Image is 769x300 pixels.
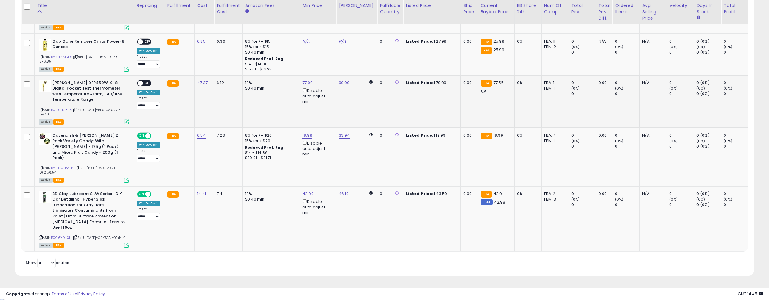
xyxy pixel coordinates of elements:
div: Title [37,2,131,9]
img: 31h7QtJbZLL._SL40_.jpg [39,191,51,203]
div: Avg Selling Price [642,2,664,21]
div: 0 [380,133,399,138]
a: N/A [302,38,310,44]
div: Fulfillment Cost [217,2,240,15]
small: FBA [481,80,492,87]
small: (0%) [696,86,705,91]
small: (0%) [724,44,732,49]
b: Listed Price: [406,38,433,44]
div: N/A [642,191,662,197]
a: 47.37 [197,80,208,86]
div: 0% [517,191,537,197]
div: 0 [380,191,399,197]
div: 0 [724,91,748,96]
div: 0 [724,80,748,86]
small: (0%) [615,139,623,143]
a: Privacy Policy [78,291,105,297]
span: 18.99 [493,132,503,138]
div: 0 (0%) [696,91,721,96]
i: Calculated using Dynamic Max Price. [369,191,373,195]
div: FBA: 11 [544,39,564,44]
small: (0%) [571,139,580,143]
div: 15% for > $15 [245,44,295,50]
div: $20.01 - $21.71 [245,155,295,161]
span: FBA [53,178,64,183]
div: Fulfillment [167,2,192,9]
div: Win BuyBox * [137,201,160,206]
div: 0 (0%) [696,202,721,207]
div: FBA: 1 [544,80,564,86]
span: All listings currently available for purchase on Amazon [39,243,53,248]
div: 0 [724,133,748,138]
div: Win BuyBox * [137,90,160,95]
div: Repricing [137,2,162,9]
span: ON [138,191,145,197]
div: Ship Price [463,2,475,15]
span: OFF [150,191,160,197]
span: | SKU: [DATE]-CRYSTAL-10x14.41 [73,235,125,240]
div: N/A [599,39,608,44]
small: (0%) [615,44,623,49]
div: 0 [615,39,639,44]
div: Disable auto adjust min [302,87,331,105]
span: OFF [143,39,153,44]
div: 7.23 [217,133,238,138]
div: $0.40 min [245,50,295,55]
a: B07NDZJ5F3 [51,55,72,60]
div: 0 [615,133,639,138]
a: 6.85 [197,38,205,44]
small: FBA [481,133,492,139]
div: 0% [517,39,537,44]
div: seller snap | | [6,291,105,297]
div: Total Rev. Diff. [599,2,610,21]
div: N/A [642,133,662,138]
small: (0%) [669,139,678,143]
div: $0.40 min [245,197,295,202]
b: [PERSON_NAME] DFP450W-0-8 Digital Pocket Test Thermometer with Temperature Alarm, -40/450 F Tempe... [52,80,126,104]
div: $14 - $14.86 [245,150,295,155]
span: OFF [143,80,153,86]
div: ASIN: [39,133,129,182]
span: FBA [53,67,64,72]
b: Cavendish & [PERSON_NAME] 2 Pack Variety Candy: Wild [PERSON_NAME] - 175g (1 Pack) and Mixed Frui... [52,133,126,162]
a: 6.54 [197,132,206,139]
div: 0 [615,144,639,149]
span: 42.9 [493,191,502,197]
div: BB Share 24h. [517,2,539,15]
div: 0 [724,144,748,149]
span: 25.99 [493,47,504,53]
i: Calculated using Dynamic Max Price. [369,133,373,137]
span: ON [138,133,145,138]
div: $15.01 - $16.28 [245,67,295,72]
div: 0 (0%) [696,144,721,149]
span: All listings currently available for purchase on Amazon [39,119,53,125]
div: $19.99 [406,133,456,138]
span: | SKU: [DATE]-HOMEDEPOT-15x6.85 [39,55,121,64]
div: 6.12 [217,80,238,86]
div: 8% for <= $20 [245,133,295,138]
div: Amazon Fees [245,2,297,9]
div: Fulfillable Quantity [380,2,401,15]
div: Min Price [302,2,334,9]
div: 0 (0%) [696,50,721,55]
div: FBM: 3 [544,197,564,202]
a: 46.10 [339,191,349,197]
div: 0.00 [463,39,473,44]
span: FBA [53,119,64,125]
div: FBM: 1 [544,138,564,144]
i: Calculated using Dynamic Max Price. [369,80,373,84]
div: 0 [571,91,596,96]
div: $43.50 [406,191,456,197]
div: Days In Stock [696,2,719,15]
div: 0 [571,39,596,44]
div: Cost [197,2,212,9]
span: 25.99 [493,38,504,44]
span: | SKU: [DATE]-RESTUARANT-5x47.37 [39,107,121,116]
b: Goo Gone Remover Citrus Power-8 Ounces [52,39,126,51]
div: Preset: [137,149,160,162]
a: B0C6XD1LXH [51,235,72,240]
div: 0 [380,39,399,44]
div: N/A [642,39,662,44]
div: Total Rev. [571,2,593,15]
div: FBA: 2 [544,191,564,197]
